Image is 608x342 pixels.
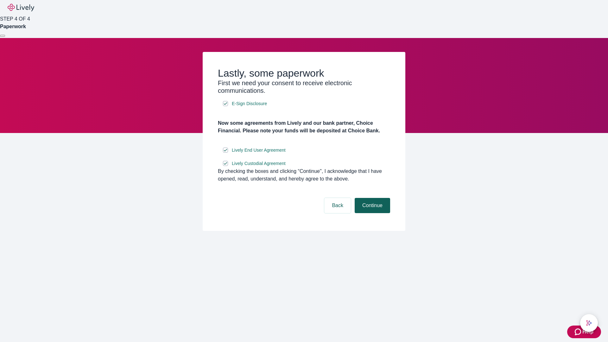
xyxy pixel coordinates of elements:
[586,320,592,326] svg: Lively AI Assistant
[567,326,601,338] button: Zendesk support iconHelp
[232,147,286,154] span: Lively End User Agreement
[324,198,351,213] button: Back
[582,328,593,336] span: Help
[231,146,287,154] a: e-sign disclosure document
[218,79,390,94] h3: First we need your consent to receive electronic communications.
[231,100,268,108] a: e-sign disclosure document
[232,100,267,107] span: E-Sign Disclosure
[218,119,390,135] h4: Now some agreements from Lively and our bank partner, Choice Financial. Please note your funds wi...
[355,198,390,213] button: Continue
[580,314,598,332] button: chat
[575,328,582,336] svg: Zendesk support icon
[218,67,390,79] h2: Lastly, some paperwork
[232,160,286,167] span: Lively Custodial Agreement
[8,4,34,11] img: Lively
[218,168,390,183] div: By checking the boxes and clicking “Continue", I acknowledge that I have opened, read, understand...
[231,160,287,168] a: e-sign disclosure document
